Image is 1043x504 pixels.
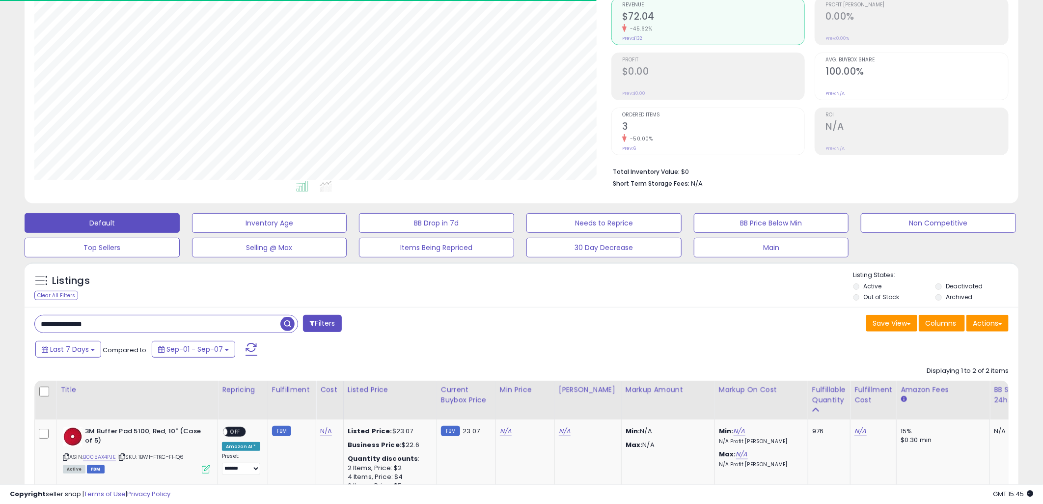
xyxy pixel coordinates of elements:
[272,426,291,436] small: FBM
[622,112,805,118] span: Ordered Items
[152,341,235,358] button: Sep-01 - Sep-07
[320,426,332,436] a: N/A
[559,385,617,395] div: [PERSON_NAME]
[34,291,78,300] div: Clear All Filters
[627,25,653,32] small: -45.62%
[559,426,571,436] a: N/A
[613,168,680,176] b: Total Inventory Value:
[825,112,1008,118] span: ROI
[192,213,347,233] button: Inventory Age
[63,427,82,447] img: 41ym4LK+R-L._SL40_.jpg
[714,381,808,420] th: The percentage added to the cost of goods (COGS) that forms the calculator for Min & Max prices.
[348,426,392,436] b: Listed Price:
[192,238,347,257] button: Selling @ Max
[359,238,514,257] button: Items Being Repriced
[825,145,845,151] small: Prev: N/A
[25,213,180,233] button: Default
[864,282,882,290] label: Active
[117,453,184,461] span: | SKU: 1BWI-FTKC-FHQ6
[10,489,46,499] strong: Copyright
[866,315,917,332] button: Save View
[901,427,982,436] div: 15%
[35,341,101,358] button: Last 7 Days
[719,438,800,445] p: N/A Profit [PERSON_NAME]
[613,179,689,188] b: Short Term Storage Fees:
[222,442,260,451] div: Amazon AI *
[622,121,805,134] h2: 3
[272,385,312,395] div: Fulfillment
[919,315,965,332] button: Columns
[812,427,843,436] div: 976
[622,2,805,8] span: Revenue
[50,344,89,354] span: Last 7 Days
[691,179,703,188] span: N/A
[320,385,339,395] div: Cost
[441,426,460,436] small: FBM
[861,213,1016,233] button: Non Competitive
[925,318,956,328] span: Columns
[526,213,682,233] button: Needs to Reprice
[348,427,429,436] div: $23.07
[864,293,900,301] label: Out of Stock
[127,489,170,499] a: Privacy Policy
[901,395,906,404] small: Amazon Fees.
[83,453,116,461] a: B005AX4PJE
[825,121,1008,134] h2: N/A
[626,440,643,449] strong: Max:
[63,465,85,474] span: All listings currently available for purchase on Amazon
[825,57,1008,63] span: Avg. Buybox Share
[526,238,682,257] button: 30 Day Decrease
[719,449,736,459] b: Max:
[463,426,480,436] span: 23.07
[966,315,1009,332] button: Actions
[622,35,642,41] small: Prev: $132
[694,213,849,233] button: BB Price Below Min
[946,282,983,290] label: Deactivated
[854,426,866,436] a: N/A
[825,11,1008,24] h2: 0.00%
[622,66,805,79] h2: $0.00
[348,481,429,490] div: 6 Items, Price: $5
[734,426,745,436] a: N/A
[60,385,214,395] div: Title
[63,427,210,473] div: ASIN:
[901,436,982,445] div: $0.30 min
[10,490,170,499] div: seller snap | |
[227,428,243,436] span: OFF
[825,35,849,41] small: Prev: 0.00%
[854,385,892,405] div: Fulfillment Cost
[719,461,800,468] p: N/A Profit [PERSON_NAME]
[627,135,653,142] small: -50.00%
[622,90,645,96] small: Prev: $0.00
[348,454,418,463] b: Quantity discounts
[348,464,429,473] div: 2 Items, Price: $2
[348,454,429,463] div: :
[719,426,734,436] b: Min:
[994,385,1030,405] div: BB Share 24h.
[626,385,711,395] div: Markup Amount
[626,427,707,436] p: N/A
[994,427,1026,436] div: N/A
[626,426,640,436] strong: Min:
[993,489,1033,499] span: 2025-09-15 15:45 GMT
[825,90,845,96] small: Prev: N/A
[927,366,1009,376] div: Displaying 1 to 2 of 2 items
[825,2,1008,8] span: Profit [PERSON_NAME]
[622,57,805,63] span: Profit
[85,427,204,448] b: 3M Buffer Pad 5100, Red, 10" (Case of 5)
[626,441,707,449] p: N/A
[500,385,550,395] div: Min Price
[441,385,492,405] div: Current Buybox Price
[736,449,748,459] a: N/A
[901,385,986,395] div: Amazon Fees
[613,165,1001,177] li: $0
[946,293,973,301] label: Archived
[348,440,402,449] b: Business Price:
[622,145,636,151] small: Prev: 6
[812,385,846,405] div: Fulfillable Quantity
[719,385,804,395] div: Markup on Cost
[348,441,429,449] div: $22.6
[694,238,849,257] button: Main
[52,274,90,288] h5: Listings
[853,271,1019,280] p: Listing States:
